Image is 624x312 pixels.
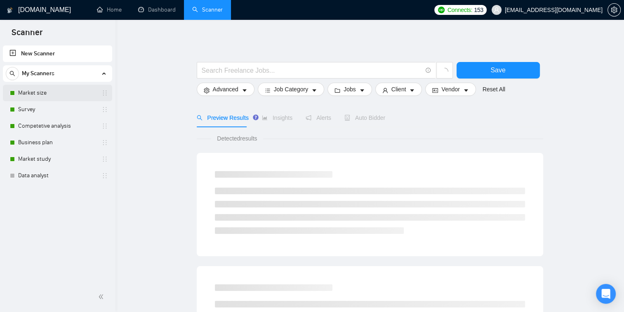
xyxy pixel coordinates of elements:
[98,293,106,301] span: double-left
[192,6,223,13] a: searchScanner
[101,90,108,96] span: holder
[204,87,210,93] span: setting
[457,62,540,79] button: Save
[463,87,469,93] span: caret-down
[483,85,505,94] a: Reset All
[3,65,112,184] li: My Scanners
[7,4,13,17] img: logo
[6,71,19,76] span: search
[262,115,268,121] span: area-chart
[438,7,445,13] img: upwork-logo.png
[311,87,317,93] span: caret-down
[101,156,108,162] span: holder
[596,284,616,304] div: Open Intercom Messenger
[18,118,97,134] a: Competetive analysis
[344,115,350,121] span: robot
[5,26,49,44] span: Scanner
[22,65,54,82] span: My Scanners
[334,87,340,93] span: folder
[265,87,271,93] span: bars
[18,101,97,118] a: Survey
[252,114,259,121] div: Tooltip anchor
[18,85,97,101] a: Market size
[211,134,263,143] span: Detected results
[101,139,108,146] span: holder
[101,172,108,179] span: holder
[274,85,308,94] span: Job Category
[306,114,331,121] span: Alerts
[432,87,438,93] span: idcard
[3,45,112,62] li: New Scanner
[344,114,385,121] span: Auto Bidder
[197,83,254,96] button: settingAdvancedcaret-down
[425,83,476,96] button: idcardVendorcaret-down
[608,7,621,13] a: setting
[101,106,108,113] span: holder
[382,87,388,93] span: user
[447,5,472,14] span: Connects:
[306,115,311,121] span: notification
[242,87,247,93] span: caret-down
[344,85,356,94] span: Jobs
[409,87,415,93] span: caret-down
[97,6,122,13] a: homeHome
[262,114,292,121] span: Insights
[359,87,365,93] span: caret-down
[101,123,108,129] span: holder
[258,83,324,96] button: barsJob Categorycaret-down
[202,65,422,76] input: Search Freelance Jobs...
[213,85,238,94] span: Advanced
[9,45,106,62] a: New Scanner
[6,67,19,80] button: search
[197,114,249,121] span: Preview Results
[441,68,448,75] span: loading
[375,83,422,96] button: userClientcaret-down
[490,65,505,75] span: Save
[138,6,176,13] a: dashboardDashboard
[391,85,406,94] span: Client
[441,85,459,94] span: Vendor
[474,5,483,14] span: 153
[494,7,499,13] span: user
[197,115,203,121] span: search
[327,83,372,96] button: folderJobscaret-down
[18,151,97,167] a: Market study
[426,68,431,73] span: info-circle
[18,134,97,151] a: Business plan
[18,167,97,184] a: Data analyst
[608,3,621,17] button: setting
